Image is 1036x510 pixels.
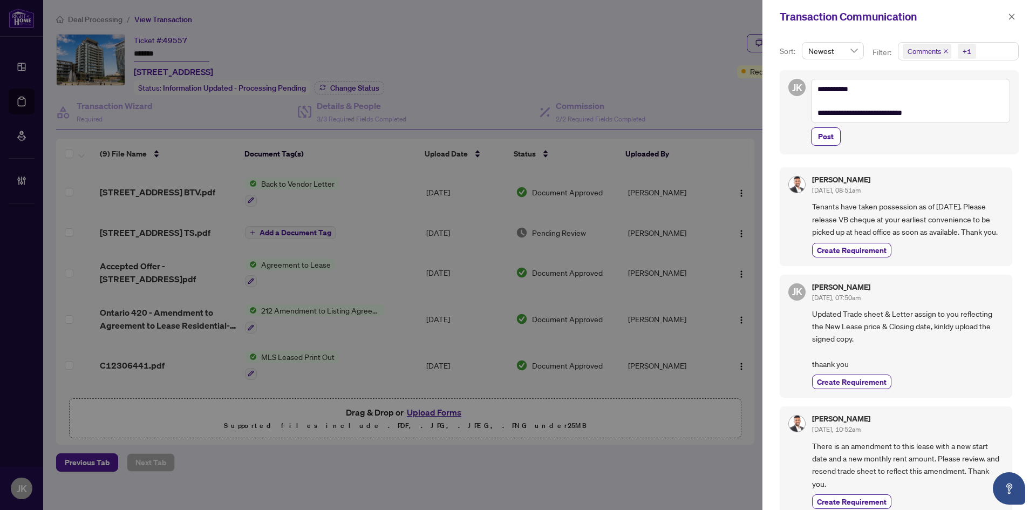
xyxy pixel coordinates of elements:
span: Create Requirement [817,244,887,256]
p: Sort: [780,45,798,57]
div: +1 [963,46,971,57]
span: close [1008,13,1015,21]
div: Transaction Communication [780,9,1005,25]
span: There is an amendment to this lease with a new start date and a new monthly rent amount. Please r... [812,440,1004,491]
span: [DATE], 08:51am [812,186,861,194]
span: Create Requirement [817,376,887,387]
span: Newest [808,43,857,59]
span: Updated Trade sheet & Letter assign to you reflecting the New Lease price & Closing date, kinldy ... [812,308,1004,371]
button: Create Requirement [812,243,891,257]
button: Create Requirement [812,494,891,509]
span: close [943,49,949,54]
button: Post [811,127,841,146]
span: Create Requirement [817,496,887,507]
span: Comments [908,46,941,57]
span: JK [792,80,802,95]
span: JK [792,284,802,299]
span: [DATE], 10:52am [812,425,861,433]
span: [DATE], 07:50am [812,294,861,302]
span: Comments [903,44,951,59]
button: Create Requirement [812,375,891,389]
h5: [PERSON_NAME] [812,176,870,183]
span: Post [818,128,834,145]
img: Profile Icon [789,416,805,432]
span: Tenants have taken possession as of [DATE]. Please release VB cheque at your earliest convenience... [812,200,1004,238]
p: Filter: [873,46,893,58]
h5: [PERSON_NAME] [812,283,870,291]
button: Open asap [993,472,1025,505]
h5: [PERSON_NAME] [812,415,870,423]
img: Profile Icon [789,176,805,193]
